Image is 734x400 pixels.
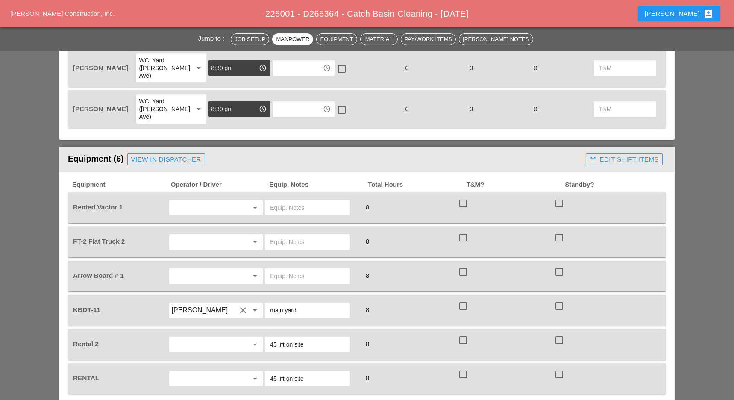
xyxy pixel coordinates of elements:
[362,272,373,279] span: 8
[270,269,345,283] input: Equip. Notes
[198,35,228,42] span: Jump to :
[265,9,469,18] span: 225001 - D265364 - Catch Basin Cleaning - [DATE]
[590,156,596,163] i: call_split
[131,155,201,165] div: View in Dispatcher
[316,33,357,45] button: Equipment
[68,151,582,168] div: Equipment (6)
[127,153,205,165] a: View in Dispatcher
[73,272,124,279] span: Arrow Board # 1
[270,372,345,385] input: Equip. Notes
[599,61,651,75] input: T&M
[235,35,265,44] div: Job Setup
[250,203,260,213] i: arrow_drop_down
[139,56,186,79] div: WCI Yard ([PERSON_NAME] Ave)
[703,9,713,19] i: account_box
[405,35,452,44] div: Pay/Work Items
[599,102,651,116] input: T&M
[276,35,309,44] div: Manpower
[320,35,353,44] div: Equipment
[530,64,540,71] span: 0
[194,63,204,73] i: arrow_drop_down
[360,33,398,45] button: Material
[73,64,128,71] span: [PERSON_NAME]
[73,306,100,313] span: KBDT-11
[170,180,269,190] span: Operator / Driver
[259,105,267,113] i: access_time
[459,33,533,45] button: [PERSON_NAME] Notes
[270,303,345,317] input: Equip. Notes
[73,238,125,245] span: FT-2 Flat Truck 2
[362,374,373,382] span: 8
[250,271,260,281] i: arrow_drop_down
[73,340,99,347] span: Rental 2
[268,180,367,190] span: Equip. Notes
[323,105,331,113] i: access_time
[231,33,269,45] button: Job Setup
[270,201,345,215] input: Equip. Notes
[466,64,476,71] span: 0
[73,105,128,112] span: [PERSON_NAME]
[564,180,663,190] span: Standby?
[250,339,260,350] i: arrow_drop_down
[530,105,540,112] span: 0
[362,203,373,211] span: 8
[362,340,373,347] span: 8
[645,9,713,19] div: [PERSON_NAME]
[250,305,260,315] i: arrow_drop_down
[270,235,345,249] input: Equip. Notes
[272,33,313,45] button: Manpower
[238,305,248,315] i: clear
[362,306,373,313] span: 8
[73,374,99,382] span: RENTAL
[270,338,345,351] input: Equip. Notes
[466,180,564,190] span: T&M?
[402,64,412,71] span: 0
[250,374,260,384] i: arrow_drop_down
[402,105,412,112] span: 0
[362,238,373,245] span: 8
[259,64,267,72] i: access_time
[586,153,663,165] button: Edit Shift Items
[463,35,529,44] div: [PERSON_NAME] Notes
[401,33,456,45] button: Pay/Work Items
[139,97,186,121] div: WCI Yard ([PERSON_NAME] Ave)
[364,35,394,44] div: Material
[367,180,466,190] span: Total Hours
[73,203,123,211] span: Rented Vactor 1
[323,64,331,72] i: access_time
[638,6,720,21] button: [PERSON_NAME]
[10,10,115,17] a: [PERSON_NAME] Construction, Inc.
[71,180,170,190] span: Equipment
[194,104,204,114] i: arrow_drop_down
[590,155,659,165] div: Edit Shift Items
[466,105,476,112] span: 0
[250,237,260,247] i: arrow_drop_down
[172,303,237,317] input: Joshua Baker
